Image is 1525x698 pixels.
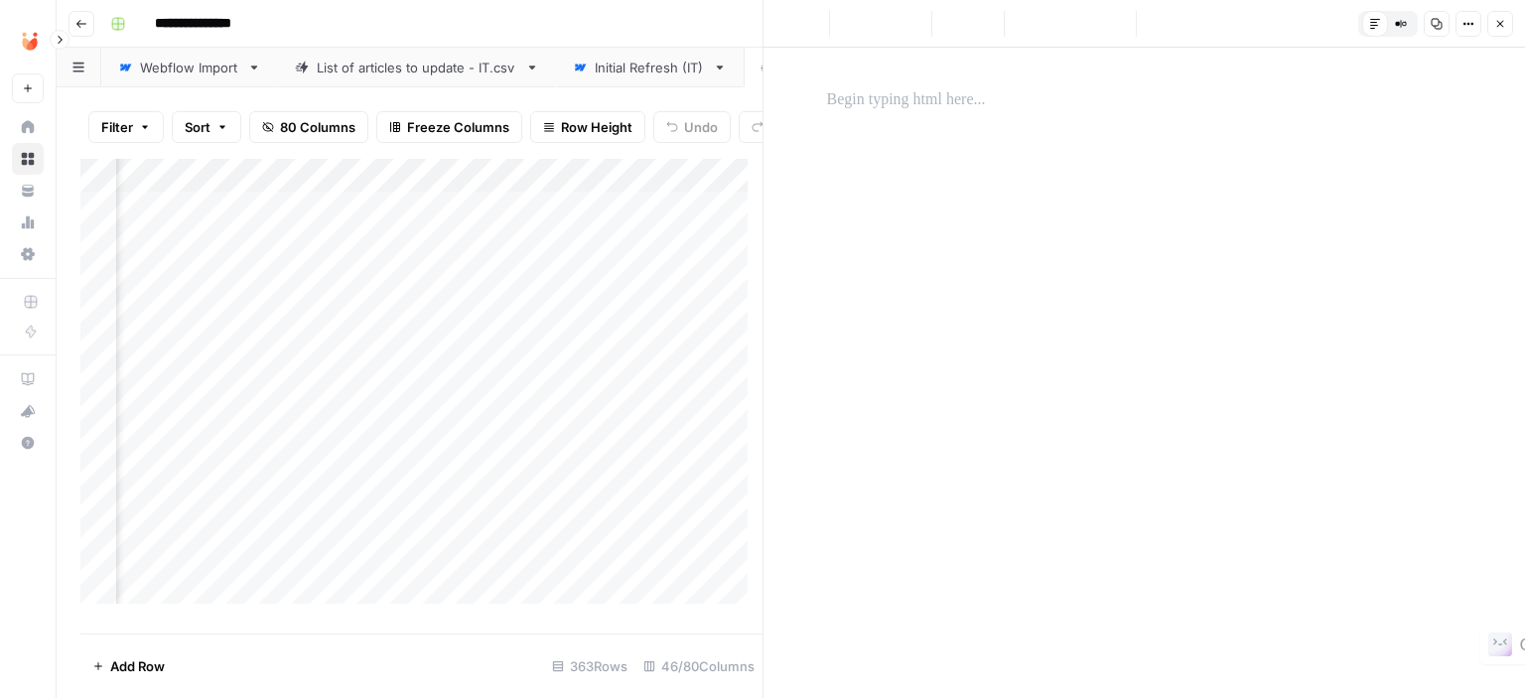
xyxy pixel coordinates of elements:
[80,650,177,682] button: Add Row
[556,48,744,87] a: Initial Refresh (IT)
[544,650,635,682] div: 363 Rows
[140,58,239,77] div: Webflow Import
[12,395,44,427] button: What's new?
[13,396,43,426] div: What's new?
[280,117,355,137] span: 80 Columns
[12,16,44,66] button: Workspace: Unobravo
[185,117,210,137] span: Sort
[12,23,48,59] img: Unobravo Logo
[684,117,718,137] span: Undo
[530,111,645,143] button: Row Height
[278,48,556,87] a: List of articles to update - IT.csv
[12,207,44,238] a: Usage
[12,363,44,395] a: AirOps Academy
[561,117,632,137] span: Row Height
[12,175,44,207] a: Your Data
[12,427,44,459] button: Help + Support
[101,117,133,137] span: Filter
[110,656,165,676] span: Add Row
[376,111,522,143] button: Freeze Columns
[249,111,368,143] button: 80 Columns
[101,48,278,87] a: Webflow Import
[317,58,517,77] div: List of articles to update - IT.csv
[12,111,44,143] a: Home
[407,117,509,137] span: Freeze Columns
[12,238,44,270] a: Settings
[653,111,731,143] button: Undo
[595,58,705,77] div: Initial Refresh (IT)
[88,111,164,143] button: Filter
[12,143,44,175] a: Browse
[635,650,762,682] div: 46/80 Columns
[744,48,899,87] a: Refresh (ES)
[172,111,241,143] button: Sort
